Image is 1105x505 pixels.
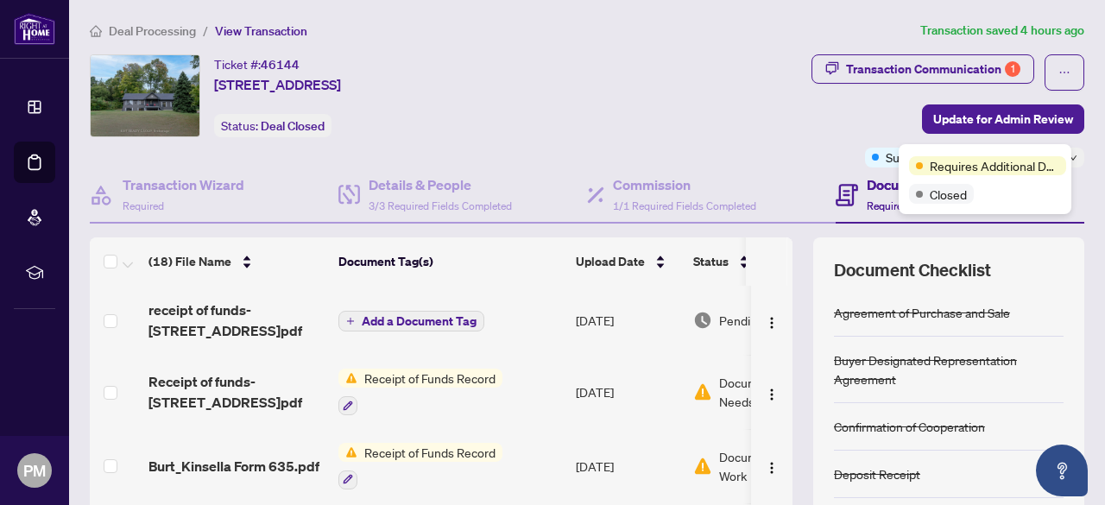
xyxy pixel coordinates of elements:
[576,252,645,271] span: Upload Date
[14,13,55,45] img: logo
[148,371,325,413] span: Receipt of funds-[STREET_ADDRESS]pdf
[719,373,809,411] span: Document Needs Work
[148,252,231,271] span: (18) File Name
[569,286,686,355] td: [DATE]
[834,350,1064,388] div: Buyer Designated Representation Agreement
[1058,66,1070,79] span: ellipsis
[338,443,502,489] button: Status IconReceipt of Funds Record
[930,156,1059,175] span: Requires Additional Docs
[369,199,512,212] span: 3/3 Required Fields Completed
[148,300,325,341] span: receipt of funds-[STREET_ADDRESS]pdf
[215,23,307,39] span: View Transaction
[109,23,196,39] span: Deal Processing
[1036,445,1088,496] button: Open asap
[930,185,967,204] span: Closed
[569,237,686,286] th: Upload Date
[338,443,357,462] img: Status Icon
[693,252,729,271] span: Status
[91,55,199,136] img: IMG-X9363984_1.jpg
[834,258,991,282] span: Document Checklist
[758,306,786,334] button: Logo
[693,382,712,401] img: Document Status
[357,443,502,462] span: Receipt of Funds Record
[90,25,102,37] span: home
[214,74,341,95] span: [STREET_ADDRESS]
[867,174,938,195] h4: Documents
[719,311,805,330] span: Pending Review
[834,303,1010,322] div: Agreement of Purchase and Sale
[765,388,779,401] img: Logo
[261,118,325,134] span: Deal Closed
[686,237,833,286] th: Status
[23,458,46,483] span: PM
[142,237,331,286] th: (18) File Name
[123,199,164,212] span: Required
[886,148,1001,167] span: Submitted for Review
[613,174,756,195] h4: Commission
[148,456,319,477] span: Burt_Kinsella Form 635.pdf
[765,461,779,475] img: Logo
[758,452,786,480] button: Logo
[846,55,1020,83] div: Transaction Communication
[338,311,484,331] button: Add a Document Tag
[1069,154,1077,162] span: down
[811,54,1034,84] button: Transaction Communication1
[719,447,826,485] span: Document Needs Work
[369,174,512,195] h4: Details & People
[933,105,1073,133] span: Update for Admin Review
[357,369,502,388] span: Receipt of Funds Record
[758,378,786,406] button: Logo
[922,104,1084,134] button: Update for Admin Review
[834,417,985,436] div: Confirmation of Cooperation
[123,174,244,195] h4: Transaction Wizard
[867,199,908,212] span: Required
[338,369,502,415] button: Status IconReceipt of Funds Record
[203,21,208,41] li: /
[834,464,920,483] div: Deposit Receipt
[693,311,712,330] img: Document Status
[261,57,300,73] span: 46144
[338,369,357,388] img: Status Icon
[569,429,686,503] td: [DATE]
[920,21,1084,41] article: Transaction saved 4 hours ago
[765,316,779,330] img: Logo
[214,54,300,74] div: Ticket #:
[346,317,355,325] span: plus
[338,310,484,332] button: Add a Document Tag
[331,237,569,286] th: Document Tag(s)
[569,355,686,429] td: [DATE]
[1005,61,1020,77] div: 1
[613,199,756,212] span: 1/1 Required Fields Completed
[214,114,331,137] div: Status:
[693,457,712,476] img: Document Status
[362,315,477,327] span: Add a Document Tag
